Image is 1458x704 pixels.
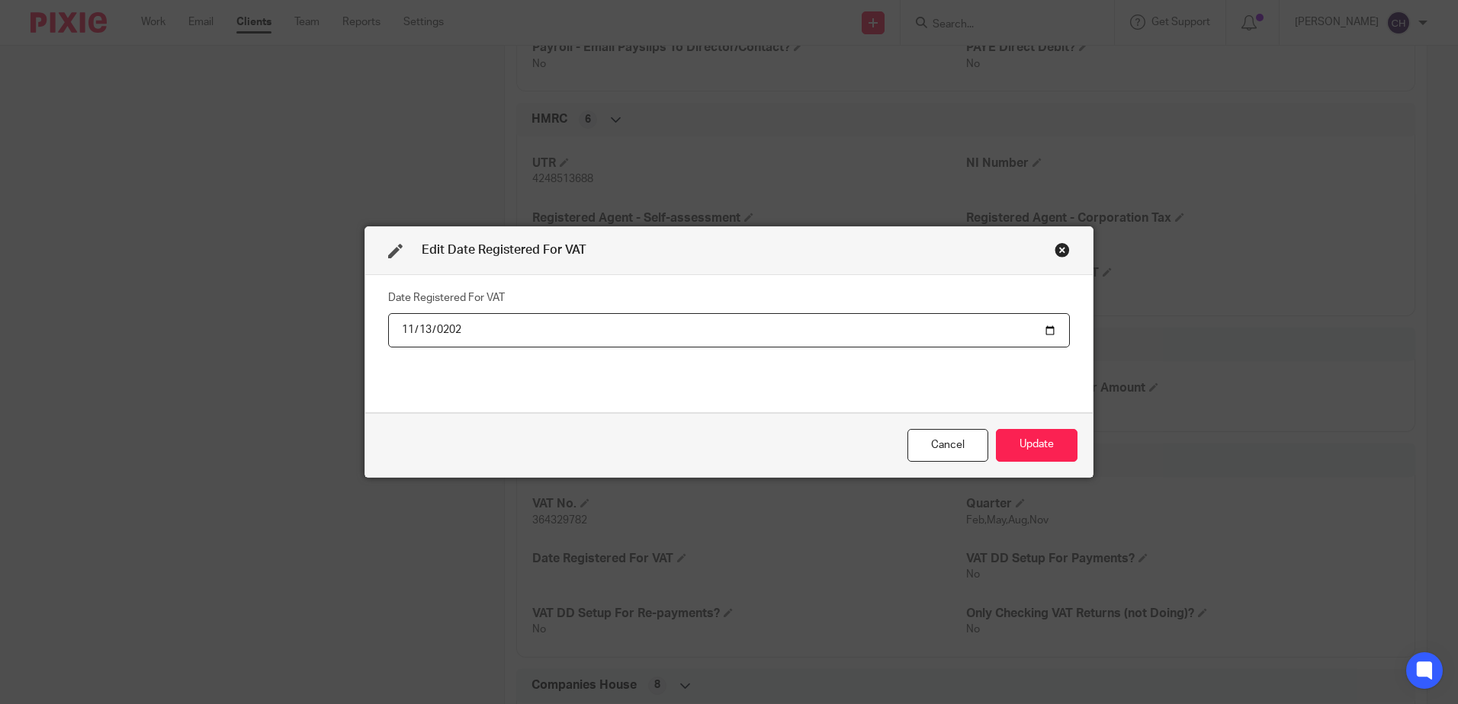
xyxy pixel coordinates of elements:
label: Date Registered For VAT [388,290,505,306]
div: Close this dialog window [907,429,988,462]
span: Edit Date Registered For VAT [422,244,586,256]
div: Close this dialog window [1055,242,1070,258]
input: YYYY-MM-DD [388,313,1070,347]
button: Update [996,429,1077,462]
